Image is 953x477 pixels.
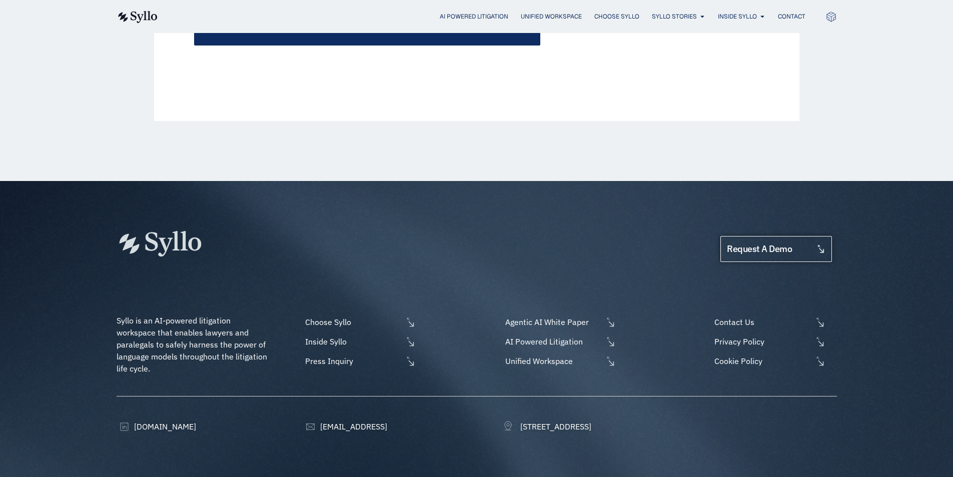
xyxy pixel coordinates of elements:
span: Inside Syllo [303,335,403,347]
a: [STREET_ADDRESS] [503,420,591,432]
a: Choose Syllo [594,12,639,21]
a: Inside Syllo [718,12,757,21]
a: Syllo Stories [652,12,697,21]
span: Unified Workspace [503,355,603,367]
a: Cookie Policy [712,355,836,367]
a: Agentic AI White Paper [503,316,616,328]
img: syllo [117,11,158,23]
span: Choose Syllo [303,316,403,328]
span: Agentic AI White Paper [503,316,603,328]
span: Syllo is an AI-powered litigation workspace that enables lawyers and paralegals to safely harness... [117,315,269,373]
a: Press Inquiry [303,355,416,367]
span: Press Inquiry [303,355,403,367]
span: request a demo [727,244,792,254]
span: Privacy Policy [712,335,812,347]
a: request a demo [720,236,831,262]
span: [STREET_ADDRESS] [518,420,591,432]
a: Contact [778,12,805,21]
span: Cookie Policy [712,355,812,367]
nav: Menu [178,12,805,21]
span: [EMAIL_ADDRESS] [318,420,387,432]
a: Choose Syllo [303,316,416,328]
a: [DOMAIN_NAME] [117,420,196,432]
a: Unified Workspace [503,355,616,367]
a: [EMAIL_ADDRESS] [303,420,387,432]
span: AI Powered Litigation [503,335,603,347]
span: [DOMAIN_NAME] [132,420,196,432]
a: AI Powered Litigation [440,12,508,21]
a: Privacy Policy [712,335,836,347]
div: Menu Toggle [178,12,805,21]
a: Unified Workspace [521,12,582,21]
a: AI Powered Litigation [503,335,616,347]
a: Inside Syllo [303,335,416,347]
span: Contact Us [712,316,812,328]
a: Contact Us [712,316,836,328]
